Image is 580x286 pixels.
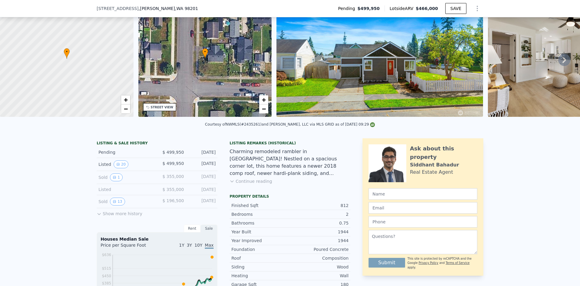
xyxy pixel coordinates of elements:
span: • [64,49,70,54]
div: Property details [230,194,350,199]
tspan: $515 [102,266,111,271]
div: • [64,48,70,59]
span: • [202,49,208,54]
span: [STREET_ADDRESS] [97,5,139,12]
button: SAVE [445,3,466,14]
div: 1944 [290,238,349,244]
button: Show Options [471,2,483,15]
div: Real Estate Agent [410,169,453,176]
a: Zoom out [259,104,268,113]
div: Bedrooms [231,211,290,217]
div: 0.75 [290,220,349,226]
span: − [262,105,266,113]
span: $ 499,950 [163,161,184,166]
div: 812 [290,202,349,209]
div: [DATE] [189,160,216,168]
span: 3Y [187,243,192,248]
button: Show more history [97,208,142,217]
div: Poured Concrete [290,246,349,252]
img: NWMLS Logo [370,122,375,127]
tspan: $385 [102,281,111,285]
div: LISTING & SALE HISTORY [97,141,217,147]
div: Sold [98,198,152,205]
div: Year Built [231,229,290,235]
div: Bathrooms [231,220,290,226]
button: View historical data [110,173,123,181]
div: Siddhant Bahadur [410,161,459,169]
div: Finished Sqft [231,202,290,209]
div: Listed [98,186,152,192]
span: $ 355,000 [163,174,184,179]
div: Rent [184,225,201,232]
div: [DATE] [189,149,216,155]
a: Zoom in [121,95,130,104]
div: [DATE] [189,186,216,192]
div: Courtesy of NWMLS (#2435261) and [PERSON_NAME], LLC via MLS GRID as of [DATE] 09:29 [205,122,375,127]
a: Terms of Service [446,261,469,265]
a: Zoom out [121,104,130,113]
span: 10Y [195,243,202,248]
div: Roof [231,255,290,261]
div: • [202,48,208,59]
input: Phone [369,216,477,228]
button: Submit [369,258,405,268]
span: Max [205,243,214,249]
span: Pending [338,5,357,12]
tspan: $636 [102,253,111,257]
span: + [262,96,266,104]
div: Price per Square Foot [101,242,157,252]
div: STREET VIEW [151,105,173,110]
button: Continue reading [230,178,272,184]
div: Heating [231,273,290,279]
div: Foundation [231,246,290,252]
div: Siding [231,264,290,270]
input: Name [369,188,477,200]
button: View historical data [110,198,125,205]
span: 1Y [179,243,184,248]
span: $ 499,950 [163,150,184,155]
div: Charming remodeled rambler in [GEOGRAPHIC_DATA]! Nestled on a spacious corner lot, this home feat... [230,148,350,177]
span: $499,950 [357,5,380,12]
span: $ 355,000 [163,187,184,192]
div: Pending [98,149,152,155]
div: Sold [98,173,152,181]
div: Composition [290,255,349,261]
div: Listing Remarks (Historical) [230,141,350,146]
span: , [PERSON_NAME] [139,5,198,12]
span: , WA 98201 [175,6,198,11]
span: $466,000 [416,6,438,11]
div: 1944 [290,229,349,235]
span: + [124,96,127,104]
input: Email [369,202,477,214]
div: Ask about this property [410,144,477,161]
div: [DATE] [189,198,216,205]
div: [DATE] [189,173,216,181]
span: − [124,105,127,113]
div: This site is protected by reCAPTCHA and the Google and apply. [408,257,477,270]
div: Wood [290,264,349,270]
div: Sale [201,225,217,232]
div: Wall [290,273,349,279]
button: View historical data [114,160,128,168]
tspan: $450 [102,274,111,278]
div: 2 [290,211,349,217]
div: Houses Median Sale [101,236,214,242]
a: Zoom in [259,95,268,104]
div: Listed [98,160,152,168]
a: Privacy Policy [419,261,438,265]
span: Lotside ARV [390,5,416,12]
div: Year Improved [231,238,290,244]
img: Sale: 169721715 Parcel: 103691854 [276,1,483,117]
span: $ 196,500 [163,198,184,203]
